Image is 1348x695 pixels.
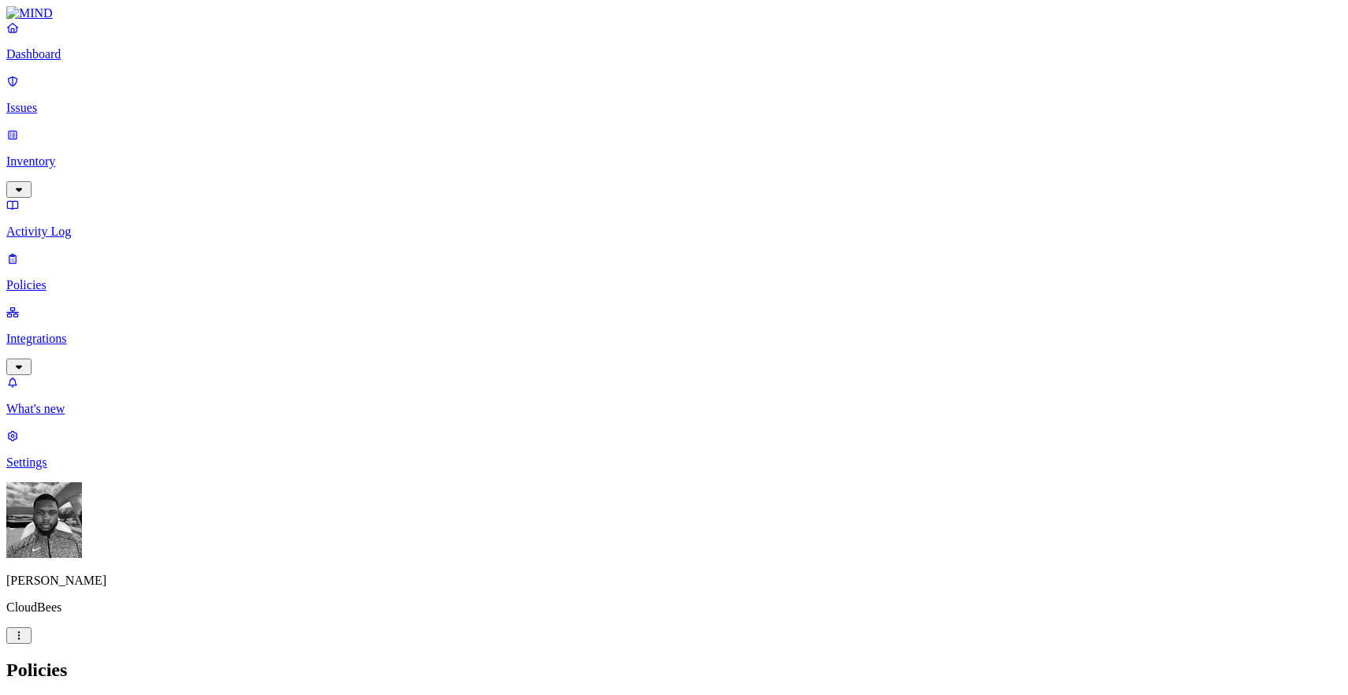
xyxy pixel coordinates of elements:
a: What's new [6,375,1342,416]
a: Activity Log [6,198,1342,239]
a: MIND [6,6,1342,20]
a: Settings [6,429,1342,470]
a: Issues [6,74,1342,115]
img: MIND [6,6,53,20]
p: [PERSON_NAME] [6,574,1342,588]
p: Dashboard [6,47,1342,61]
a: Inventory [6,128,1342,195]
img: Cameron White [6,482,82,558]
p: CloudBees [6,600,1342,615]
a: Dashboard [6,20,1342,61]
a: Policies [6,251,1342,292]
p: Activity Log [6,225,1342,239]
p: Settings [6,455,1342,470]
a: Integrations [6,305,1342,373]
p: What's new [6,402,1342,416]
h2: Policies [6,660,1342,681]
p: Integrations [6,332,1342,346]
p: Inventory [6,154,1342,169]
p: Policies [6,278,1342,292]
p: Issues [6,101,1342,115]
